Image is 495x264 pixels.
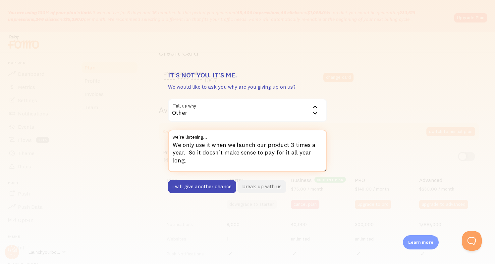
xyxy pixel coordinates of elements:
button: break up with us [238,180,286,193]
h3: It's not you. It's me. [168,71,327,79]
iframe: Help Scout Beacon - Open [462,231,482,251]
div: Other [168,99,327,122]
p: Learn more [408,239,433,245]
div: Learn more [403,235,439,249]
button: i will give another chance [168,180,236,193]
label: we're listening... [168,130,327,141]
p: We would like to ask you why are you giving up on us? [168,83,327,91]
